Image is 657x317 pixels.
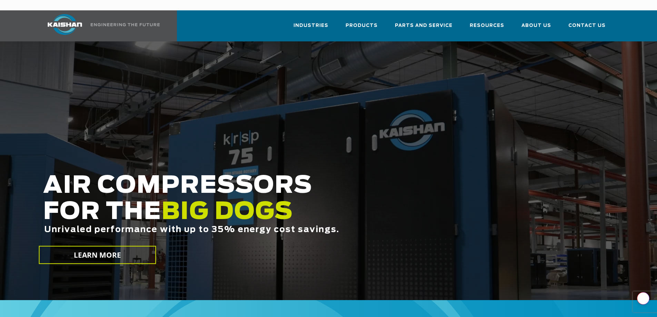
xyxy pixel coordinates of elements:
[568,17,606,40] a: Contact Us
[346,17,378,40] a: Products
[521,17,551,40] a: About Us
[39,10,161,41] a: Kaishan USA
[293,22,328,30] span: Industries
[293,17,328,40] a: Industries
[395,17,452,40] a: Parts and Service
[39,246,156,264] a: LEARN MORE
[39,14,91,35] img: kaishan logo
[43,173,518,256] h2: AIR COMPRESSORS FOR THE
[44,226,339,234] span: Unrivaled performance with up to 35% energy cost savings.
[568,22,606,30] span: Contact Us
[395,22,452,30] span: Parts and Service
[161,200,293,224] span: BIG DOGS
[470,17,504,40] a: Resources
[346,22,378,30] span: Products
[521,22,551,30] span: About Us
[470,22,504,30] span: Resources
[73,250,121,260] span: LEARN MORE
[91,23,160,26] img: Engineering the future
